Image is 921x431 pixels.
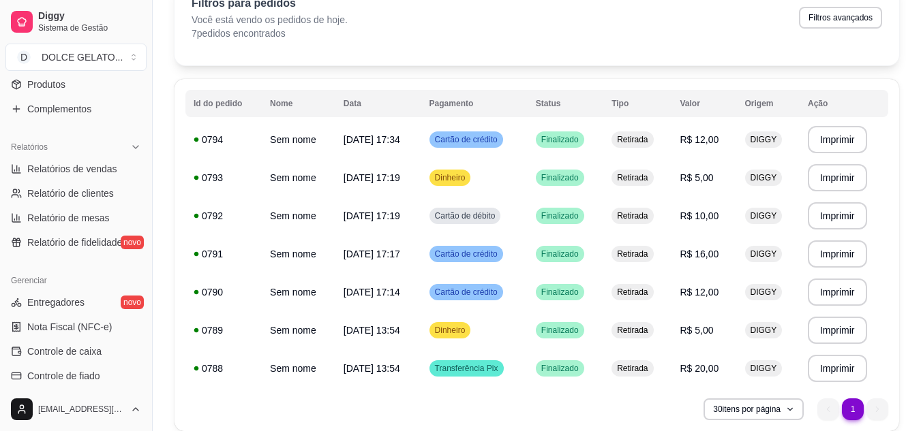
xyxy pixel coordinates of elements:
nav: pagination navigation [811,392,895,427]
span: Diggy [38,10,141,22]
button: Imprimir [808,278,867,306]
th: Data [335,90,421,117]
span: R$ 12,00 [680,287,719,298]
span: Retirada [614,363,650,374]
button: Imprimir [808,317,867,344]
span: R$ 12,00 [680,134,719,145]
a: Complementos [5,98,147,120]
span: Controle de fiado [27,369,100,383]
span: Cartão de crédito [432,134,500,145]
div: 0792 [194,209,254,223]
td: Sem nome [262,235,335,273]
a: Controle de fiado [5,365,147,387]
span: DIGGY [748,287,780,298]
button: Filtros avançados [799,7,882,29]
span: Dinheiro [432,325,468,336]
td: Sem nome [262,273,335,311]
th: Valor [672,90,737,117]
span: R$ 16,00 [680,249,719,259]
th: Status [528,90,603,117]
span: Retirada [614,134,650,145]
a: DiggySistema de Gestão [5,5,147,38]
a: Produtos [5,74,147,95]
div: 0791 [194,247,254,261]
span: [DATE] 13:54 [344,363,400,374]
span: Cartão de débito [432,210,498,221]
span: Relatório de mesas [27,211,110,225]
div: 0793 [194,171,254,185]
span: Cartão de crédito [432,249,500,259]
a: Nota Fiscal (NFC-e) [5,316,147,338]
button: Imprimir [808,355,867,382]
span: DIGGY [748,249,780,259]
span: Retirada [614,287,650,298]
td: Sem nome [262,159,335,197]
p: Você está vendo os pedidos de hoje. [192,13,348,27]
span: [DATE] 17:19 [344,172,400,183]
span: R$ 5,00 [680,325,714,336]
div: 0794 [194,133,254,146]
span: Finalizado [539,249,582,259]
div: 0790 [194,285,254,299]
th: Nome [262,90,335,117]
span: Retirada [614,172,650,183]
div: DOLCE GELATO ... [42,50,123,64]
span: DIGGY [748,325,780,336]
span: Finalizado [539,172,582,183]
th: Ação [800,90,888,117]
span: Finalizado [539,210,582,221]
span: Relatórios [11,142,48,153]
th: Tipo [603,90,671,117]
span: [DATE] 17:19 [344,210,400,221]
a: Relatório de clientes [5,182,147,204]
span: Controle de caixa [27,345,102,358]
button: Imprimir [808,240,867,268]
span: D [17,50,31,64]
td: Sem nome [262,311,335,349]
button: 30itens por página [704,398,804,420]
span: Cartão de crédito [432,287,500,298]
a: Relatórios de vendas [5,158,147,180]
span: DIGGY [748,210,780,221]
span: [DATE] 17:14 [344,287,400,298]
p: 7 pedidos encontrados [192,27,348,40]
span: Finalizado [539,363,582,374]
span: Produtos [27,78,65,91]
span: Finalizado [539,325,582,336]
span: [EMAIL_ADDRESS][DOMAIN_NAME] [38,404,125,415]
li: pagination item 1 active [842,398,864,420]
th: Origem [737,90,800,117]
a: Relatório de fidelidadenovo [5,232,147,253]
span: Relatório de fidelidade [27,236,122,249]
span: Entregadores [27,296,85,309]
span: DIGGY [748,172,780,183]
span: Complementos [27,102,91,116]
span: DIGGY [748,134,780,145]
span: Retirada [614,249,650,259]
span: Relatório de clientes [27,187,114,200]
span: [DATE] 13:54 [344,325,400,336]
td: Sem nome [262,197,335,235]
button: Imprimir [808,202,867,229]
span: DIGGY [748,363,780,374]
a: Entregadoresnovo [5,291,147,313]
a: Relatório de mesas [5,207,147,229]
span: Retirada [614,210,650,221]
div: 0789 [194,323,254,337]
div: Gerenciar [5,270,147,291]
span: Dinheiro [432,172,468,183]
span: Transferência Pix [432,363,501,374]
span: [DATE] 17:34 [344,134,400,145]
button: Select a team [5,44,147,71]
span: R$ 5,00 [680,172,714,183]
div: 0788 [194,362,254,375]
span: Relatórios de vendas [27,162,117,176]
span: Finalizado [539,134,582,145]
span: Finalizado [539,287,582,298]
td: Sem nome [262,121,335,159]
a: Controle de caixa [5,340,147,362]
td: Sem nome [262,349,335,387]
span: Sistema de Gestão [38,22,141,33]
span: [DATE] 17:17 [344,249,400,259]
span: R$ 20,00 [680,363,719,374]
